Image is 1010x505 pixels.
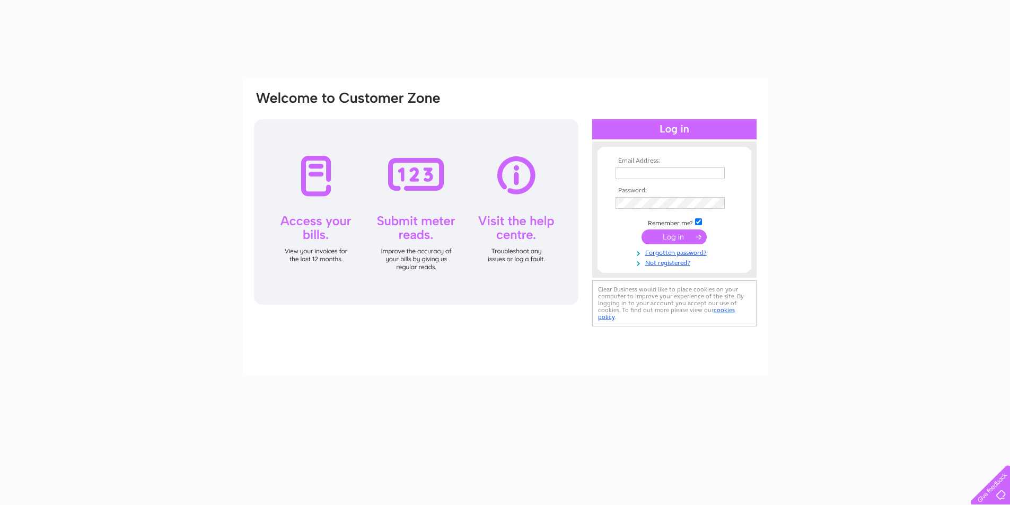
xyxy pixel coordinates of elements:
[616,247,736,257] a: Forgotten password?
[613,217,736,227] td: Remember me?
[616,257,736,267] a: Not registered?
[613,157,736,165] th: Email Address:
[598,306,735,321] a: cookies policy
[642,229,707,244] input: Submit
[613,187,736,194] th: Password:
[592,280,757,326] div: Clear Business would like to place cookies on your computer to improve your experience of the sit...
